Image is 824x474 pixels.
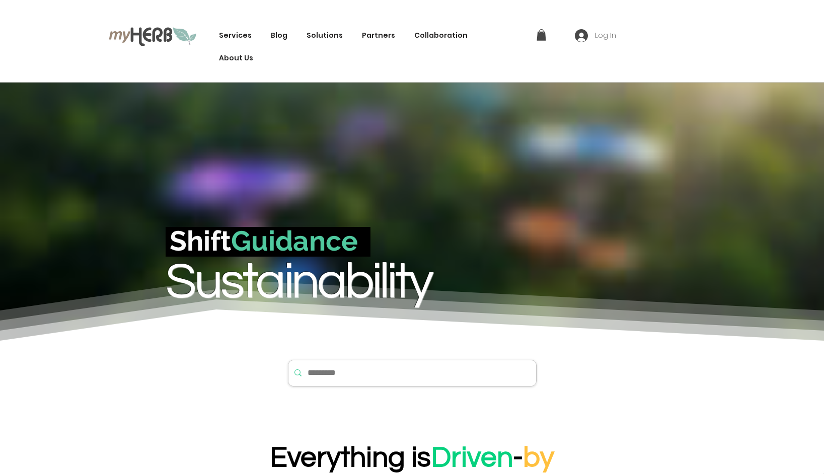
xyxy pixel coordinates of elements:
span: Shift [170,224,231,257]
span: Solutions [307,30,343,41]
a: Partners [357,26,400,45]
span: Log In [591,31,620,41]
span: Services [219,30,252,41]
input: Search... [308,360,515,386]
img: myHerb Logo [109,26,197,46]
div: Solutions [302,26,348,45]
a: Blog [266,26,292,45]
nav: Site [214,26,525,67]
a: Services [214,26,257,45]
span: Guidance [231,224,358,257]
span: Sustainability [166,256,431,308]
span: Everything is - [270,443,554,472]
a: Collaboration [409,26,473,45]
a: About Us [214,49,258,67]
span: Driven [431,443,513,472]
span: Collaboration [414,30,468,41]
span: About Us [219,53,253,63]
span: by [523,443,554,472]
button: Log In [568,26,623,45]
span: Blog [271,30,287,41]
span: Partners [362,30,395,41]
